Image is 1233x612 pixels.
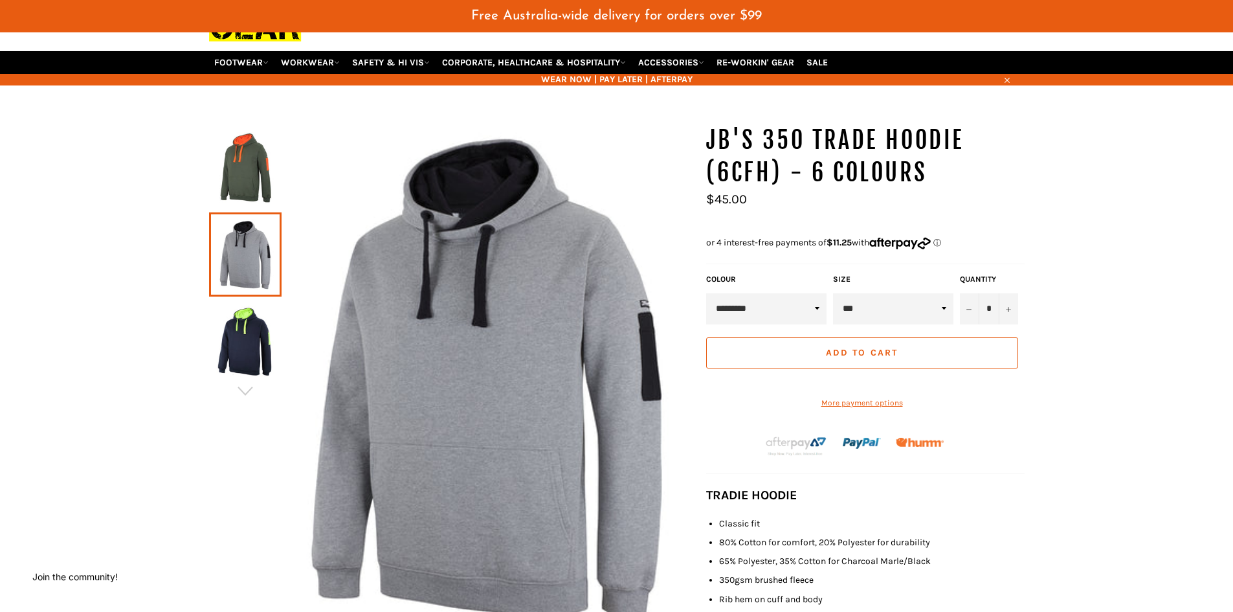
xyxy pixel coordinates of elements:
[347,51,435,74] a: SAFETY & HI VIS
[833,274,953,285] label: Size
[719,593,1025,606] li: Rib hem on cuff and body
[706,488,797,503] strong: TRADIE HOODIE
[719,517,1025,530] li: Classic fit
[216,306,275,377] img: WORKIN GEAR - JB'S 350 Trade Hoodie
[209,73,1025,85] span: WEAR NOW | PAY LATER | AFTERPAY
[209,51,274,74] a: FOOTWEAR
[32,571,118,582] button: Join the community!
[276,51,345,74] a: WORKWEAR
[719,555,1025,567] li: 65% Polyester, 35% Cotton for Charcoal Marle/Black
[633,51,709,74] a: ACCESSORIES
[719,536,1025,549] li: 80% Cotton for comfort, 20% Polyester for durability
[960,293,979,324] button: Reduce item quantity by one
[719,574,1025,586] li: 350gsm brushed fleece
[764,435,828,457] img: Afterpay-Logo-on-dark-bg_large.png
[706,398,1018,409] a: More payment options
[706,192,747,207] span: $45.00
[960,274,1018,285] label: Quantity
[711,51,799,74] a: RE-WORKIN' GEAR
[896,438,944,448] img: Humm_core_logo_RGB-01_300x60px_small_195d8312-4386-4de7-b182-0ef9b6303a37.png
[999,293,1018,324] button: Increase item quantity by one
[706,124,1025,188] h1: JB'S 350 Trade Hoodie (6CFH) - 6 Colours
[826,347,898,358] span: Add to Cart
[216,132,275,203] img: WORKIN GEAR - JB'S 350 Trade Hoodie
[706,337,1018,368] button: Add to Cart
[843,424,881,462] img: paypal.png
[706,274,827,285] label: COLOUR
[801,51,833,74] a: SALE
[471,9,762,23] span: Free Australia-wide delivery for orders over $99
[437,51,631,74] a: CORPORATE, HEALTHCARE & HOSPITALITY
